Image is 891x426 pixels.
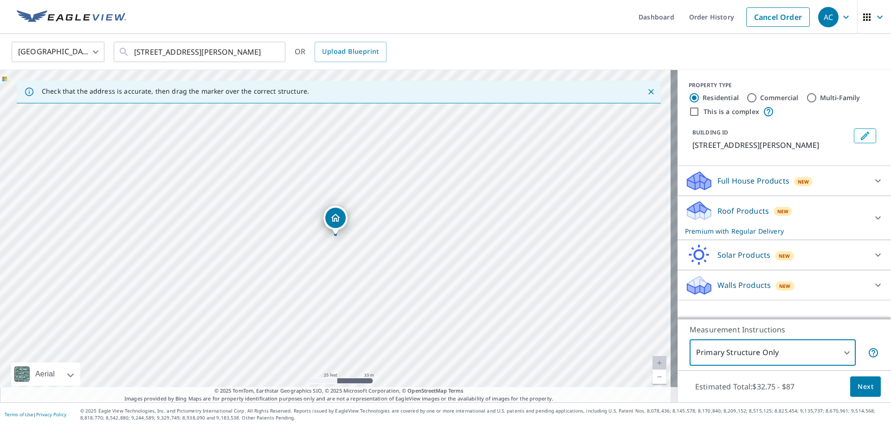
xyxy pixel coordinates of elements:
[11,362,80,386] div: Aerial
[703,93,739,102] label: Residential
[685,226,867,236] p: Premium with Regular Delivery
[760,93,799,102] label: Commercial
[820,93,860,102] label: Multi-Family
[704,107,759,116] label: This is a complex
[36,411,66,418] a: Privacy Policy
[80,407,886,421] p: © 2025 Eagle View Technologies, Inc. and Pictometry International Corp. All Rights Reserved. Repo...
[858,381,873,393] span: Next
[779,252,790,260] span: New
[868,347,879,358] span: Your report will include only the primary structure on the property. For example, a detached gara...
[690,340,856,366] div: Primary Structure Only
[689,81,880,89] div: PROPERTY TYPE
[746,7,810,27] a: Cancel Order
[854,128,876,143] button: Edit building 1
[685,170,884,192] div: Full House ProductsNew
[717,280,771,291] p: Walls Products
[685,244,884,266] div: Solar ProductsNew
[322,46,379,57] span: Upload Blueprint
[690,324,879,335] p: Measurement Instructions
[818,7,839,27] div: AC
[685,274,884,296] div: Walls ProductsNew
[717,205,769,216] p: Roof Products
[850,376,881,397] button: Next
[315,42,386,62] a: Upload Blueprint
[323,206,348,235] div: Dropped pin, building 1, Residential property, 19155 Woodlane Dr Covington, LA 70433
[779,282,791,290] span: New
[134,39,266,65] input: Search by address or latitude-longitude
[685,200,884,236] div: Roof ProductsNewPremium with Regular Delivery
[12,39,104,65] div: [GEOGRAPHIC_DATA]
[652,370,666,384] a: Current Level 20, Zoom Out
[5,412,66,417] p: |
[17,10,126,24] img: EV Logo
[717,175,789,186] p: Full House Products
[777,208,789,215] span: New
[5,411,33,418] a: Terms of Use
[295,42,387,62] div: OR
[798,178,809,185] span: New
[688,376,802,397] p: Estimated Total: $32.75 - $87
[717,249,770,261] p: Solar Products
[42,87,309,95] p: Check that the address is accurate, then drag the marker over the correct structure.
[32,362,58,386] div: Aerial
[407,387,446,394] a: OpenStreetMap
[645,86,657,98] button: Close
[448,387,464,394] a: Terms
[652,356,666,370] a: Current Level 20, Zoom In Disabled
[692,128,728,136] p: BUILDING ID
[214,387,464,395] span: © 2025 TomTom, Earthstar Geographics SIO, © 2025 Microsoft Corporation, ©
[692,140,850,151] p: [STREET_ADDRESS][PERSON_NAME]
